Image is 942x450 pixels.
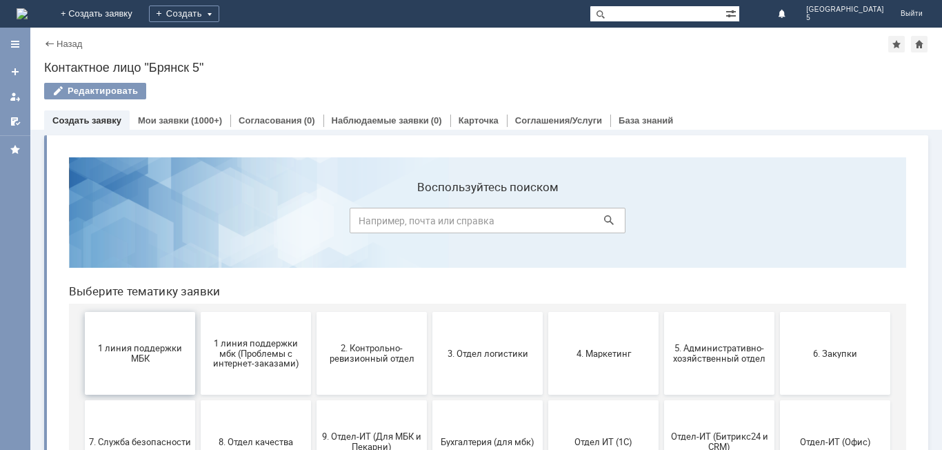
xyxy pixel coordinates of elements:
[31,197,133,217] span: 1 линия поддержки МБК
[147,290,249,300] span: 8. Отдел качества
[332,115,429,126] a: Наблюдаемые заявки
[379,202,481,212] span: 3. Отдел логистики
[610,197,712,217] span: 5. Административно-хозяйственный отдел
[431,115,442,126] div: (0)
[17,8,28,19] img: logo
[263,373,365,394] span: Это соглашение не активно!
[52,115,121,126] a: Создать заявку
[143,254,253,337] button: 8. Отдел качества
[143,342,253,425] button: Франчайзинг
[459,115,499,126] a: Карточка
[374,342,485,425] button: [PERSON_NAME]. Услуги ИТ для МБК (оформляет L1)
[725,6,739,19] span: Расширенный поиск
[292,34,568,48] label: Воспользуйтесь поиском
[27,166,137,248] button: 1 линия поддержки МБК
[726,202,828,212] span: 6. Закупки
[259,254,369,337] button: 9. Отдел-ИТ (Для МБК и Пекарни)
[27,342,137,425] button: Финансовый отдел
[263,197,365,217] span: 2. Контрольно-ревизионный отдел
[806,14,884,22] span: 5
[619,115,673,126] a: База знаний
[806,6,884,14] span: [GEOGRAPHIC_DATA]
[726,290,828,300] span: Отдел-ИТ (Офис)
[888,36,905,52] div: Добавить в избранное
[292,61,568,87] input: Например, почта или справка
[149,6,219,22] div: Создать
[17,8,28,19] a: Перейти на домашнюю страницу
[239,115,302,126] a: Согласования
[374,166,485,248] button: 3. Отдел логистики
[490,254,601,337] button: Отдел ИТ (1С)
[494,202,597,212] span: 4. Маркетинг
[379,368,481,399] span: [PERSON_NAME]. Услуги ИТ для МБК (оформляет L1)
[259,342,369,425] button: Это соглашение не активно!
[494,290,597,300] span: Отдел ИТ (1С)
[490,342,601,425] button: не актуален
[4,110,26,133] a: Мои согласования
[143,166,253,248] button: 1 линия поддержки мбк (Проблемы с интернет-заказами)
[57,39,82,49] a: Назад
[490,166,601,248] button: 4. Маркетинг
[138,115,189,126] a: Мои заявки
[147,378,249,389] span: Франчайзинг
[11,138,848,152] header: Выберите тематику заявки
[4,86,26,108] a: Мои заявки
[263,285,365,306] span: 9. Отдел-ИТ (Для МБК и Пекарни)
[494,378,597,389] span: не актуален
[259,166,369,248] button: 2. Контрольно-ревизионный отдел
[27,254,137,337] button: 7. Служба безопасности
[722,254,832,337] button: Отдел-ИТ (Офис)
[610,285,712,306] span: Отдел-ИТ (Битрикс24 и CRM)
[911,36,928,52] div: Сделать домашней страницей
[722,166,832,248] button: 6. Закупки
[374,254,485,337] button: Бухгалтерия (для мбк)
[31,378,133,389] span: Финансовый отдел
[304,115,315,126] div: (0)
[147,191,249,222] span: 1 линия поддержки мбк (Проблемы с интернет-заказами)
[31,290,133,300] span: 7. Служба безопасности
[44,61,928,75] div: Контактное лицо "Брянск 5"
[191,115,222,126] div: (1000+)
[606,166,716,248] button: 5. Административно-хозяйственный отдел
[515,115,602,126] a: Соглашения/Услуги
[379,290,481,300] span: Бухгалтерия (для мбк)
[4,61,26,83] a: Создать заявку
[606,254,716,337] button: Отдел-ИТ (Битрикс24 и CRM)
